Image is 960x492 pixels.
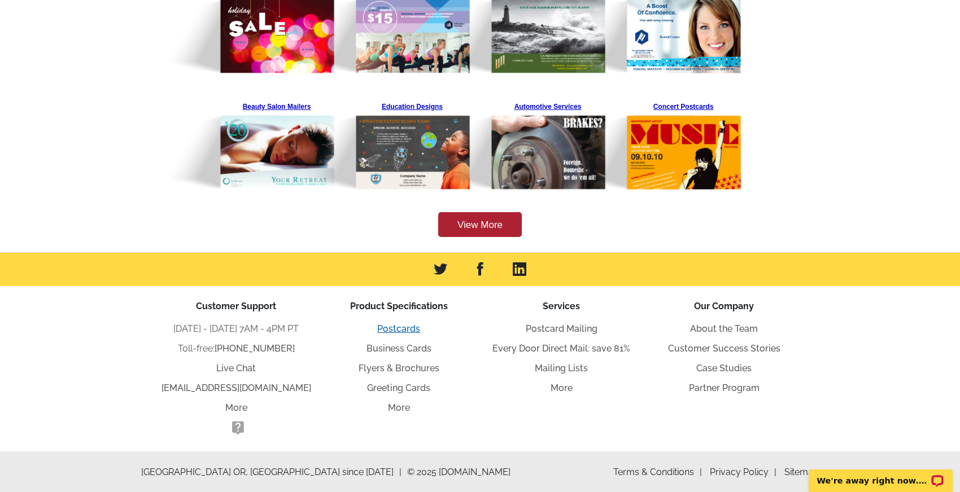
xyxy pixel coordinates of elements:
a: Concert Postcards [624,98,743,191]
img: Pre-Template-Landing%20Page_v1_Concert.png [569,98,741,191]
a: View More [438,212,522,238]
span: [GEOGRAPHIC_DATA] OR, [GEOGRAPHIC_DATA] since [DATE] [141,465,402,479]
a: Beauty Salon Mailers [217,98,336,190]
img: Pre-Template-Landing%20Page_v1_Automotive.png [434,98,606,190]
iframe: LiveChat chat widget [801,456,960,492]
a: Postcards [377,323,420,334]
a: Postcard Mailing [526,323,597,334]
span: Customer Support [196,301,276,311]
a: Flyers & Brochures [359,363,439,374]
span: Product Specifications [350,301,448,311]
a: Terms & Conditions [613,467,702,477]
li: Toll-free: [155,342,317,355]
a: More [388,402,410,413]
a: Greeting Cards [367,383,430,393]
a: Sitemap [784,467,819,477]
a: Partner Program [689,383,760,393]
a: Privacy Policy [710,467,776,477]
span: Our Company [694,301,754,311]
a: Live Chat [216,363,256,374]
a: Every Door Direct Mail: save 81% [492,343,630,354]
a: Automotive Services [488,98,607,190]
a: Mailing Lists [535,363,588,374]
li: [DATE] - [DATE] 7AM - 4PM PT [155,322,317,336]
a: Customer Success Stories [668,343,780,354]
a: Education Designs [353,98,472,190]
img: Pre-Template-Landing%20Page_v1_Education.png [298,98,470,190]
a: Case Studies [696,363,752,374]
a: [EMAIL_ADDRESS][DOMAIN_NAME] [162,383,311,393]
a: Business Cards [366,343,431,354]
span: Services [543,301,580,311]
a: More [225,402,247,413]
span: © 2025 [DOMAIN_NAME] [407,465,510,479]
a: [PHONE_NUMBER] [215,343,295,354]
a: More [551,383,573,393]
a: About the Team [690,323,758,334]
img: Pre-Template-Landing%20Page_v1_Beauty.png [163,98,335,190]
